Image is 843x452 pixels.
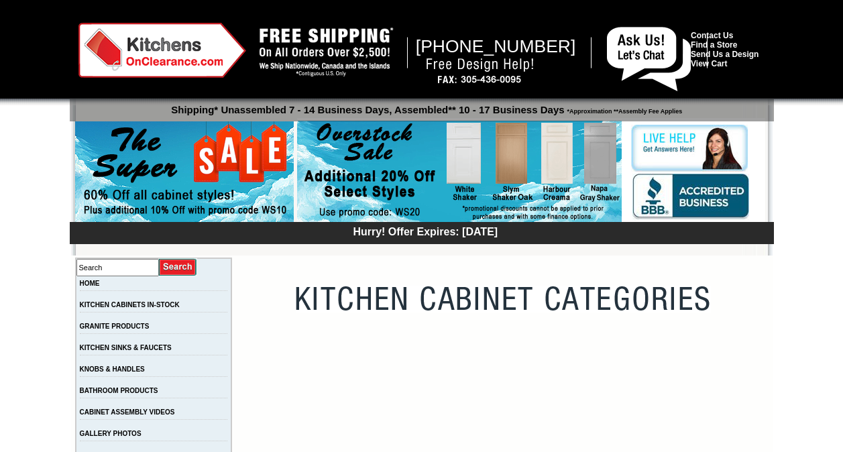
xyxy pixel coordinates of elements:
[76,224,774,238] div: Hurry! Offer Expires: [DATE]
[691,50,758,59] a: Send Us a Design
[78,23,246,78] img: Kitchens on Clearance Logo
[691,40,737,50] a: Find a Store
[80,365,145,373] a: KNOBS & HANDLES
[691,59,727,68] a: View Cart
[80,430,142,437] a: GALLERY PHOTOS
[80,280,100,287] a: HOME
[76,98,774,115] p: Shipping* Unassembled 7 - 14 Business Days, Assembled** 10 - 17 Business Days
[80,408,175,416] a: CABINET ASSEMBLY VIDEOS
[159,258,197,276] input: Submit
[691,31,733,40] a: Contact Us
[80,387,158,394] a: BATHROOM PRODUCTS
[80,344,172,351] a: KITCHEN SINKS & FAUCETS
[565,105,683,115] span: *Approximation **Assembly Fee Applies
[80,323,150,330] a: GRANITE PRODUCTS
[80,301,180,308] a: KITCHEN CABINETS IN-STOCK
[416,36,576,56] span: [PHONE_NUMBER]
